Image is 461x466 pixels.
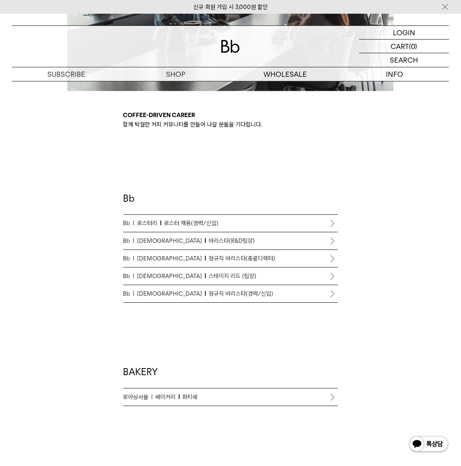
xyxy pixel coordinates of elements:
[164,219,219,228] span: 로스터 채용(경력/신입)
[359,26,449,40] a: LOGIN
[209,289,274,299] span: 정규직 바리스타(경력/신입)
[123,285,338,303] a: Bb[DEMOGRAPHIC_DATA]정규직 바리스타(경력/신입)
[123,289,134,299] span: Bb
[123,268,338,285] a: Bb[DEMOGRAPHIC_DATA]스테이지 리드 (팀장)
[123,366,338,389] h2: BAKERY
[221,40,240,53] img: 로고
[123,111,338,120] p: Coffee-driven career
[209,272,257,281] span: 스테이지 리드 (팀장)
[137,254,206,264] span: [DEMOGRAPHIC_DATA]
[123,272,134,281] span: Bb
[123,389,338,406] a: 로아상서울베이커리파티쉐
[393,26,416,39] p: LOGIN
[137,219,161,228] span: 로스터리
[230,67,340,81] p: WHOLESALE
[123,237,134,246] span: Bb
[409,40,418,53] p: (0)
[209,254,276,264] span: 정규직 바리스타(총괄디렉터)
[390,53,418,67] p: SEARCH
[123,219,134,228] span: Bb
[137,272,206,281] span: [DEMOGRAPHIC_DATA]
[123,233,338,250] a: Bb[DEMOGRAPHIC_DATA]바리스타(R&D팀장)
[121,67,231,81] a: SHOP
[123,393,153,402] span: 로아상서울
[123,250,338,267] a: Bb[DEMOGRAPHIC_DATA]정규직 바리스타(총괄디렉터)
[123,192,338,215] h2: Bb
[193,4,268,11] a: 신규 회원 가입 시 3,000원 할인
[155,393,180,402] span: 베이커리
[409,435,449,454] img: 카카오톡 채널 1:1 채팅 버튼
[359,40,449,53] a: CART (0)
[137,237,206,246] span: [DEMOGRAPHIC_DATA]
[137,289,206,299] span: [DEMOGRAPHIC_DATA]
[391,40,409,53] p: CART
[209,237,255,246] span: 바리스타(R&D팀장)
[123,111,338,130] div: 함께 탁월한 커피 커뮤니티를 만들어 나갈 분들을 기다립니다.
[340,67,450,81] p: INFO
[183,393,198,402] span: 파티쉐
[123,215,338,232] a: Bb로스터리로스터 채용(경력/신입)
[12,67,121,81] a: SUBSCRIBE
[123,254,134,264] span: Bb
